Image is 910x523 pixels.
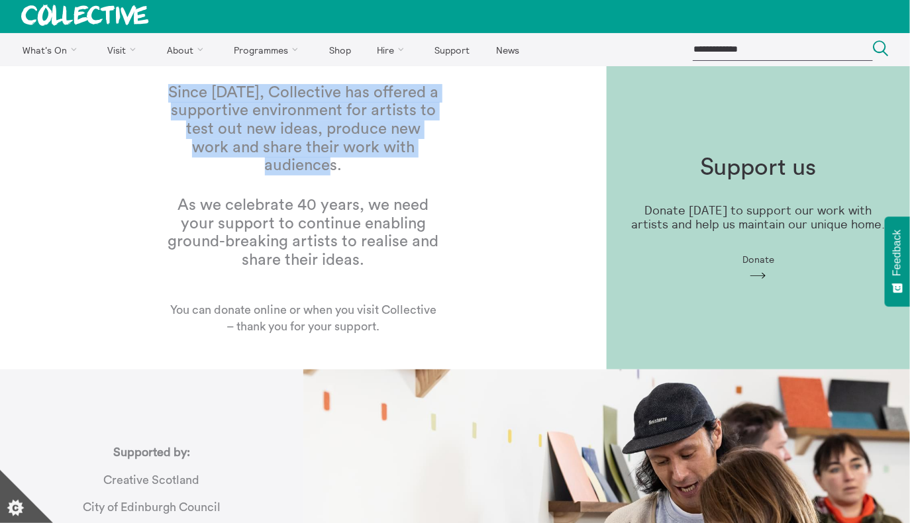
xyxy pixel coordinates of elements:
[366,33,421,66] a: Hire
[155,33,220,66] a: About
[628,204,889,231] p: Donate [DATE] to support our work with artists and help us maintain our unique home.
[223,33,315,66] a: Programmes
[484,33,531,66] a: News
[167,197,440,269] h1: As we celebrate 40 years, we need your support to continue enabling ground-breaking artists to re...
[423,33,481,66] a: Support
[167,84,440,175] h1: Since [DATE], Collective has offered a supportive environment for artists to test out new ideas, ...
[700,154,816,181] h1: Support us
[891,230,903,276] span: Feedback
[885,216,910,307] button: Feedback - Show survey
[742,254,774,265] span: Donate
[11,33,93,66] a: What's On
[103,472,199,489] p: Creative Scotland
[113,446,190,458] strong: Supported by:
[317,33,362,66] a: Shop
[167,302,440,352] p: You can donate online or when you visit Collective – thank you for your support.
[96,33,153,66] a: Visit
[83,499,221,516] p: City of Edinburgh Council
